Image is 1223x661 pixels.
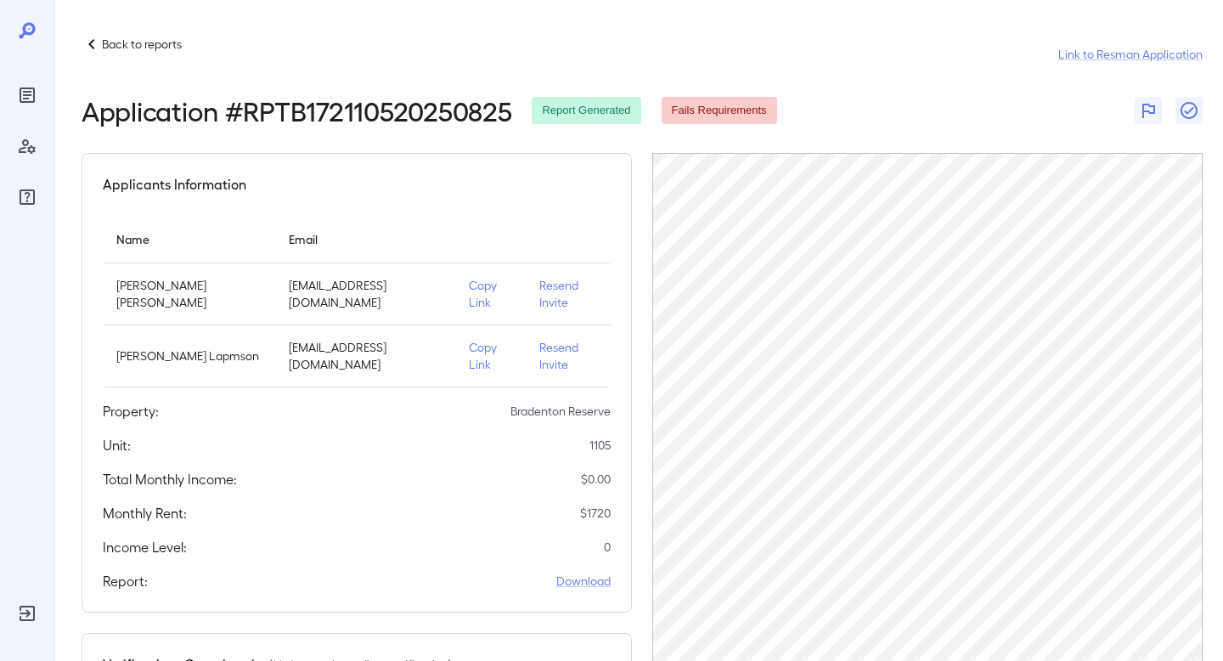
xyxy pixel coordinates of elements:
button: Close Report [1175,97,1203,124]
p: [EMAIL_ADDRESS][DOMAIN_NAME] [289,277,442,311]
p: 1105 [589,437,611,454]
h2: Application # RPTB172110520250825 [82,95,511,126]
th: Email [275,215,455,263]
p: $ 0.00 [581,471,611,488]
div: Log Out [14,600,41,627]
h5: Report: [103,571,148,591]
p: Copy Link [469,277,511,311]
p: 0 [604,539,611,556]
p: $ 1720 [580,505,611,522]
p: Bradenton Reserve [510,403,611,420]
button: Flag Report [1135,97,1162,124]
p: Copy Link [469,339,511,373]
h5: Applicants Information [103,174,246,195]
p: Back to reports [102,36,182,53]
p: Resend Invite [539,339,597,373]
h5: Unit: [103,435,131,455]
table: simple table [103,215,611,387]
a: Download [556,573,611,590]
h5: Total Monthly Income: [103,469,237,489]
div: Manage Users [14,133,41,160]
span: Report Generated [532,103,640,119]
p: [EMAIL_ADDRESS][DOMAIN_NAME] [289,339,442,373]
span: Fails Requirements [662,103,777,119]
div: FAQ [14,184,41,211]
p: [PERSON_NAME] [PERSON_NAME] [116,277,262,311]
p: [PERSON_NAME] Lapmson [116,347,262,364]
a: Link to Resman Application [1058,46,1203,63]
h5: Property: [103,401,159,421]
th: Name [103,215,275,263]
p: Resend Invite [539,277,597,311]
h5: Income Level: [103,537,187,557]
div: Reports [14,82,41,109]
h5: Monthly Rent: [103,503,187,523]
